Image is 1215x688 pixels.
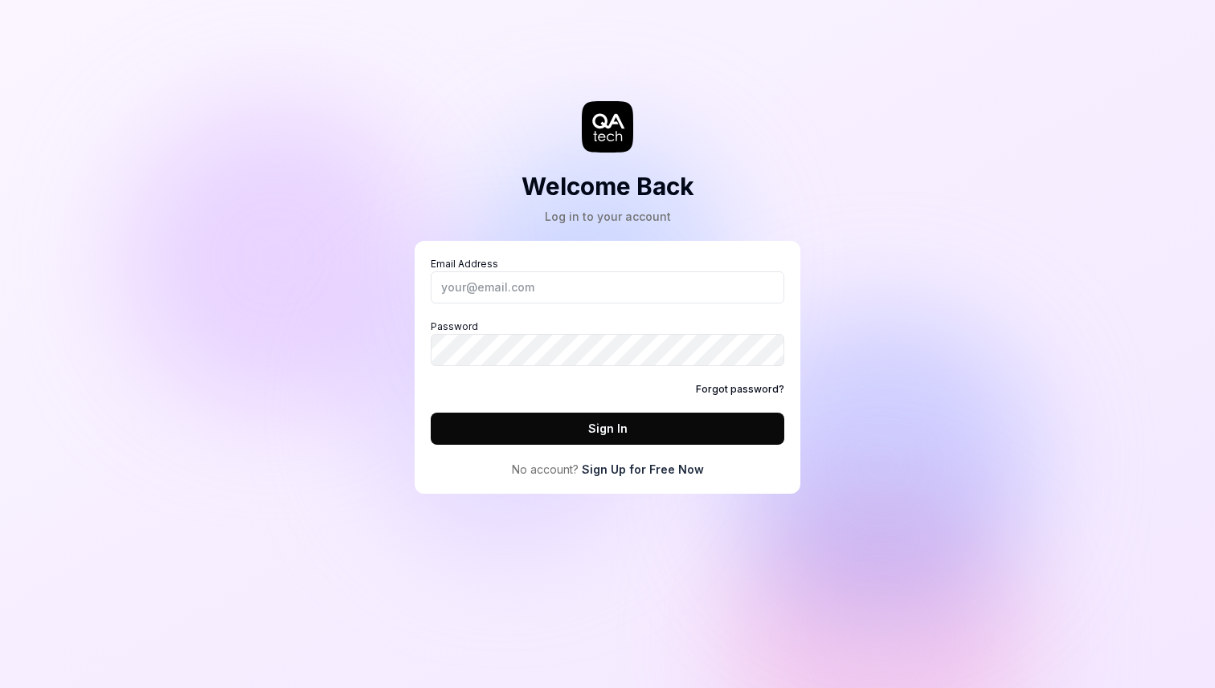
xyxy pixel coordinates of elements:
input: Email Address [431,271,784,303]
h2: Welcome Back [522,169,694,205]
a: Forgot password? [696,382,784,397]
input: Password [431,334,784,366]
div: Log in to your account [522,208,694,225]
label: Email Address [431,257,784,303]
label: Password [431,320,784,366]
button: Sign In [431,413,784,445]
a: Sign Up for Free Now [582,461,704,478]
span: No account? [512,461,579,478]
